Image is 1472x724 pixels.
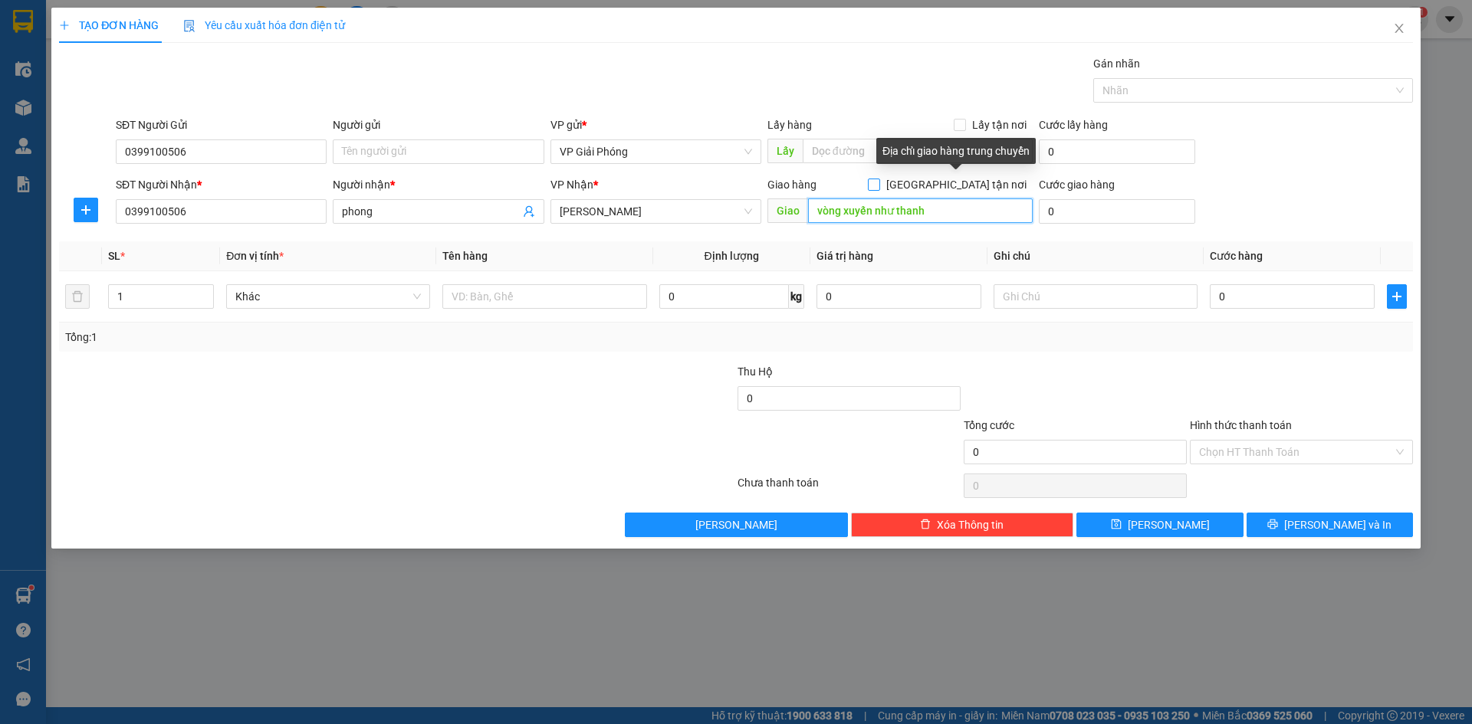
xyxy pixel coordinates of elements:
button: delete [65,284,90,309]
button: [PERSON_NAME] [625,513,848,537]
span: Thu Hộ [738,365,773,378]
span: SL [108,250,120,262]
span: user-add [523,205,535,218]
div: Người gửi [333,116,544,133]
div: VP gửi [550,116,761,133]
div: SĐT Người Nhận [116,176,327,193]
span: Đơn vị tính [226,250,284,262]
button: Close [1378,8,1421,51]
button: deleteXóa Thông tin [851,513,1074,537]
label: Cước giao hàng [1039,179,1115,191]
span: Lấy hàng [767,119,812,131]
div: Người nhận [333,176,544,193]
span: VP Nhận [550,179,593,191]
span: [PERSON_NAME] [695,516,777,533]
label: Gán nhãn [1093,57,1140,70]
span: kg [789,284,804,309]
label: Cước lấy hàng [1039,119,1108,131]
span: Khác [235,285,421,308]
span: VP Giải Phóng [560,140,752,163]
input: 0 [816,284,981,309]
input: VD: Bàn, Ghế [442,284,646,309]
span: Giá trị hàng [816,250,873,262]
span: Giao hàng [767,179,816,191]
span: Cước hàng [1210,250,1263,262]
span: printer [1267,519,1278,531]
button: printer[PERSON_NAME] và In [1247,513,1413,537]
input: Dọc đường [803,139,1033,163]
span: Lấy tận nơi [966,116,1033,133]
span: plus [59,20,70,31]
span: Tổng cước [964,419,1014,431]
button: plus [1387,284,1407,309]
input: Ghi Chú [994,284,1198,309]
span: [PERSON_NAME] và In [1284,516,1391,533]
div: SĐT Người Gửi [116,116,327,133]
input: Cước giao hàng [1039,199,1195,224]
span: close [1393,22,1405,34]
button: plus [74,198,98,222]
img: icon [183,20,195,32]
span: [PERSON_NAME] [1128,516,1210,533]
input: Cước lấy hàng [1039,139,1195,164]
span: Tên hàng [442,250,488,262]
span: plus [74,204,97,216]
span: plus [1388,290,1406,303]
span: Yêu cầu xuất hóa đơn điện tử [183,19,345,31]
span: delete [920,519,931,531]
span: [GEOGRAPHIC_DATA] tận nơi [880,176,1033,193]
label: Hình thức thanh toán [1190,419,1292,431]
div: Tổng: 1 [65,329,568,346]
span: Như Thanh [560,200,752,223]
button: save[PERSON_NAME] [1076,513,1243,537]
div: Chưa thanh toán [736,474,962,501]
th: Ghi chú [987,241,1204,271]
span: Lấy [767,139,803,163]
span: Giao [767,198,808,223]
input: Dọc đường [808,198,1033,223]
span: TẠO ĐƠN HÀNG [59,19,159,31]
span: save [1111,519,1122,531]
div: Địa chỉ giao hàng trung chuyển [876,138,1036,164]
span: Xóa Thông tin [937,516,1004,533]
span: Định lượng [705,250,759,262]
